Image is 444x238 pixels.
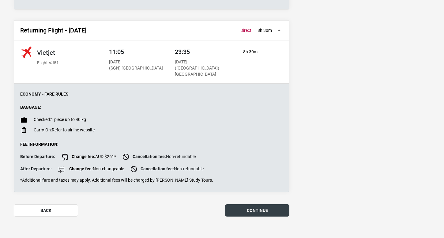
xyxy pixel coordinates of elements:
strong: Fee Information: [20,142,58,147]
span: Carry-On: [34,127,52,132]
p: *Additional fare and taxes may apply. Additional fees will be charged by [PERSON_NAME] Study Tours. [20,178,283,183]
h2: Vietjet [37,49,59,56]
span: 23:35 [175,48,190,55]
button: continue [225,204,289,217]
img: Vietjet [20,47,32,59]
p: ([GEOGRAPHIC_DATA]) [GEOGRAPHIC_DATA] [175,65,231,77]
p: Refer to airline website [34,127,95,133]
span: Non-refundable [130,165,204,173]
strong: Change fee: [72,154,95,159]
strong: Change fee: [69,166,93,171]
p: (SGN) [GEOGRAPHIC_DATA] [109,65,163,71]
p: [DATE] [109,59,163,65]
h2: Returning Flight - [DATE] [20,27,86,34]
strong: After Departure: [20,166,52,171]
span: Non-refundable [122,153,196,161]
p: 8h 30m [243,49,273,55]
p: 1 piece up to 40 kg [34,117,86,122]
button: back [14,204,78,217]
strong: Baggage: [20,105,41,110]
strong: Cancellation fee: [133,154,166,159]
span: Checked: [34,117,51,122]
span: AUD $261* [61,153,116,161]
p: Economy - Fare Rules [20,92,283,97]
span: 11:05 [109,48,124,55]
p: [DATE] [175,59,231,65]
strong: Cancellation fee: [141,166,174,171]
span: Direct [240,28,251,33]
strong: Before Departure: [20,154,55,159]
span: Non-changeable [58,165,124,173]
button: Returning Flight - [DATE] 8h 30m Direct [14,21,289,40]
p: 8h 30m [258,28,272,33]
p: Flight VJ81 [37,60,59,66]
